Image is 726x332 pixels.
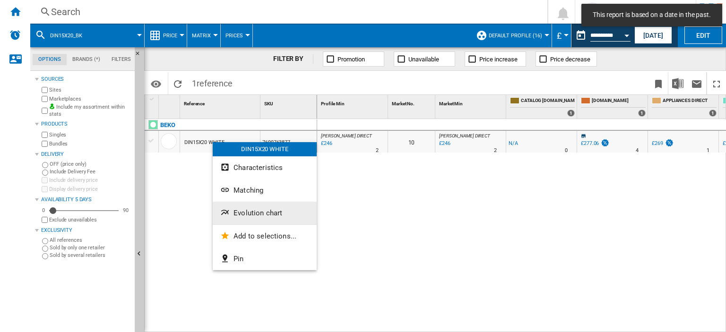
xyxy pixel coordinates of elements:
button: Add to selections... [213,225,317,247]
span: Pin [233,255,243,263]
span: This report is based on a date in the past. [590,10,714,20]
div: DIN15X20 WHITE [213,142,317,156]
span: Characteristics [233,163,283,172]
span: Matching [233,186,263,195]
button: Evolution chart [213,202,317,224]
button: Pin... [213,247,317,270]
span: Evolution chart [233,209,282,217]
button: Matching [213,179,317,202]
span: Add to selections... [233,232,296,240]
button: Characteristics [213,156,317,179]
